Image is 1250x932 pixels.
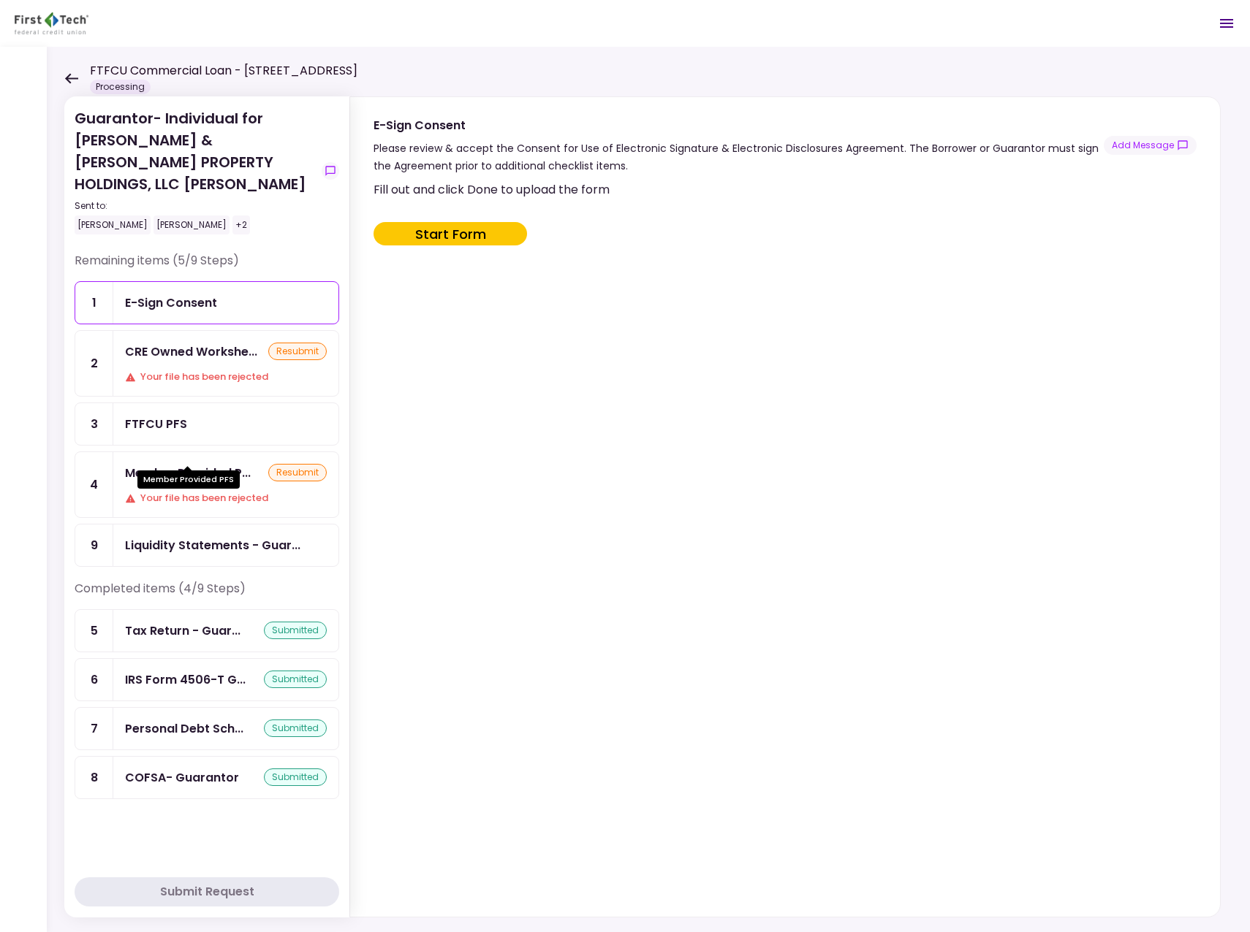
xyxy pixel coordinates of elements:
div: Liquidity Statements - Guarantor [125,536,300,554]
button: Open menu [1209,6,1244,41]
div: 4 [75,452,113,517]
div: IRS Form 4506-T Guarantor [125,671,246,689]
div: E-Sign ConsentPlease review & accept the Consent for Use of Electronic Signature & Electronic Dis... [349,96,1221,917]
div: [PERSON_NAME] [154,215,230,234]
div: Guarantor- Individual for [PERSON_NAME] & [PERSON_NAME] PROPERTY HOLDINGS, LLC [PERSON_NAME] [75,107,316,234]
div: CRE Owned Worksheet [125,343,257,361]
button: show-messages [322,162,339,180]
div: E-Sign Consent [374,116,1104,134]
h1: FTFCU Commercial Loan - [STREET_ADDRESS] [90,62,357,80]
div: submitted [264,671,327,688]
div: 6 [75,659,113,700]
div: resubmit [268,464,327,481]
a: 7Personal Debt Schedulesubmitted [75,707,339,750]
div: [PERSON_NAME] [75,215,151,234]
button: Submit Request [75,877,339,906]
div: resubmit [268,343,327,360]
div: FTFCU PFS [125,415,187,433]
a: 1E-Sign Consent [75,281,339,324]
div: submitted [264,622,327,639]
div: Member Provided PFS [137,470,240,489]
div: Submit Request [160,883,254,901]
div: Member Provided PFS [125,464,251,482]
div: 8 [75,757,113,798]
div: Tax Return - Guarantor [125,622,240,640]
div: 1 [75,282,113,324]
a: 8COFSA- Guarantorsubmitted [75,756,339,799]
div: Your file has been rejected [125,370,327,384]
div: Sent to: [75,199,316,213]
div: 2 [75,331,113,396]
div: Processing [90,80,151,94]
div: 9 [75,524,113,566]
button: show-messages [1104,136,1197,155]
div: Personal Debt Schedule [125,719,243,738]
div: 3 [75,403,113,445]
div: +2 [232,215,250,234]
a: 2CRE Owned WorksheetresubmitYour file has been rejected [75,330,339,397]
button: Start Form [374,222,527,245]
div: E-Sign Consent [125,294,217,312]
a: 9Liquidity Statements - Guarantor [75,524,339,567]
div: 7 [75,708,113,749]
div: Your file has been rejected [125,491,327,505]
div: Fill out and click Done to upload the form [374,180,1194,199]
div: Remaining items (5/9 Steps) [75,252,339,281]
div: submitted [264,719,327,737]
img: Partner icon [15,12,88,34]
div: submitted [264,768,327,786]
div: Completed items (4/9 Steps) [75,580,339,609]
a: 5Tax Return - Guarantorsubmitted [75,609,339,652]
div: Please review & accept the Consent for Use of Electronic Signature & Electronic Disclosures Agree... [374,140,1104,175]
a: 3FTFCU PFS [75,402,339,446]
div: COFSA- Guarantor [125,768,239,787]
div: 5 [75,610,113,652]
a: 6IRS Form 4506-T Guarantorsubmitted [75,658,339,701]
a: 4Member Provided PFSresubmitYour file has been rejected [75,451,339,518]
